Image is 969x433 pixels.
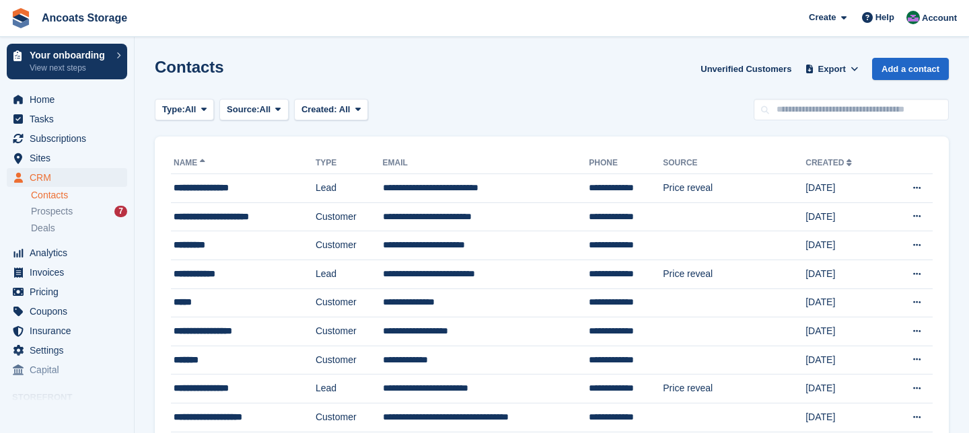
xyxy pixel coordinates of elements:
a: Contacts [31,189,127,202]
span: Invoices [30,263,110,282]
p: Your onboarding [30,50,110,60]
span: Subscriptions [30,129,110,148]
span: All [185,103,196,116]
a: menu [7,110,127,128]
th: Source [663,153,805,174]
h1: Contacts [155,58,224,76]
span: Create [809,11,836,24]
a: Add a contact [872,58,949,80]
span: Pricing [30,282,110,301]
a: Name [174,158,208,167]
a: menu [7,282,127,301]
td: Customer [316,288,383,317]
td: Customer [316,231,383,260]
a: menu [7,321,127,340]
span: Coupons [30,302,110,321]
a: Prospects 7 [31,204,127,219]
td: Lead [316,260,383,288]
span: Prospects [31,205,73,218]
span: Account [922,11,957,25]
span: Export [818,63,846,76]
th: Type [316,153,383,174]
div: 7 [114,206,127,217]
a: Unverified Customers [695,58,797,80]
span: All [339,104,351,114]
a: menu [7,341,127,360]
span: Sites [30,149,110,167]
span: CRM [30,168,110,187]
span: Help [875,11,894,24]
td: [DATE] [805,174,886,203]
td: Customer [316,317,383,346]
p: View next steps [30,62,110,74]
a: menu [7,168,127,187]
a: menu [7,302,127,321]
td: Lead [316,375,383,403]
td: [DATE] [805,288,886,317]
td: [DATE] [805,231,886,260]
span: Tasks [30,110,110,128]
th: Phone [589,153,663,174]
span: Type: [162,103,185,116]
span: Settings [30,341,110,360]
td: [DATE] [805,403,886,432]
button: Created: All [294,99,368,121]
th: Email [383,153,589,174]
td: Customer [316,346,383,375]
span: Home [30,90,110,109]
span: Created: [301,104,337,114]
span: Storefront [12,391,134,404]
a: menu [7,149,127,167]
td: Lead [316,174,383,203]
span: All [260,103,271,116]
td: [DATE] [805,202,886,231]
span: Deals [31,222,55,235]
td: [DATE] [805,346,886,375]
img: stora-icon-8386f47178a22dfd0bd8f6a31ec36ba5ce8667c1dd55bd0f319d3a0aa187defe.svg [11,8,31,28]
a: menu [7,90,127,109]
td: Price reveal [663,375,805,403]
a: menu [7,129,127,148]
button: Source: All [219,99,289,121]
a: Ancoats Storage [36,7,133,29]
a: menu [7,360,127,379]
a: Deals [31,221,127,235]
span: Analytics [30,243,110,262]
td: [DATE] [805,260,886,288]
td: Price reveal [663,260,805,288]
a: Your onboarding View next steps [7,44,127,79]
button: Export [802,58,861,80]
td: Customer [316,403,383,432]
a: Created [805,158,855,167]
a: menu [7,263,127,282]
td: Price reveal [663,174,805,203]
td: [DATE] [805,317,886,346]
td: Customer [316,202,383,231]
td: [DATE] [805,375,886,403]
span: Capital [30,360,110,379]
button: Type: All [155,99,214,121]
a: menu [7,243,127,262]
span: Source: [227,103,259,116]
span: Insurance [30,321,110,340]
